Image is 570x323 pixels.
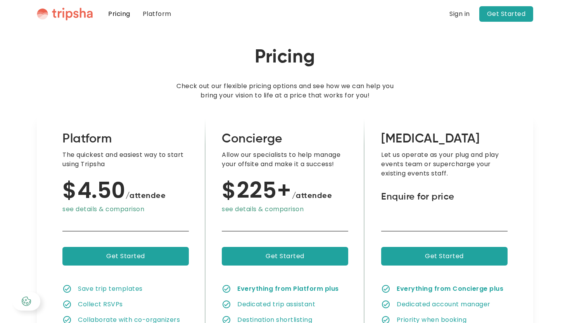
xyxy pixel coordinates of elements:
a: Get Started [222,247,348,266]
div: Dedicated account manager [397,300,491,309]
a: Sign in [449,9,470,19]
span: /attendee [126,192,166,200]
a: home [37,7,93,21]
a: Get Started [479,6,534,22]
a: $4.50/attendeesee details & comparison [62,191,189,214]
div: see details & comparison [222,205,348,214]
div: see details & comparison [62,205,189,214]
div: Let us operate as your plug and play events team or supercharge your existing events staff. [381,150,508,178]
strong: Everything from Concierge plus [397,284,503,293]
div: Collect RSVPs [78,300,123,309]
h1: Pricing [255,47,315,69]
p: Check out our flexible pricing options and see how we can help you bring your vision to life at a... [173,82,397,100]
div: Save trip templates [78,284,143,293]
a: Get Started [62,247,189,266]
div: $4.50 [62,191,189,201]
div: Enquire for price [381,191,508,204]
h2: [MEDICAL_DATA] [381,131,508,148]
div: $225+ [222,191,348,201]
strong: Everything from Platform plus [237,284,339,293]
div: Sign in [449,11,470,17]
div: Dedicated trip assistant [237,300,315,309]
span: /attendee [292,192,332,200]
h2: Concierge [222,131,348,148]
img: Tripsha Logo [37,7,93,21]
div: The quickest and easiest way to start using Tripsha [62,150,189,169]
div: Allow our specialists to help manage your offsite and make it a success! [222,150,348,169]
a: $225+/attendeesee details & comparison [222,191,348,214]
a: Get Started [381,247,508,266]
h2: Platform [62,131,189,148]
